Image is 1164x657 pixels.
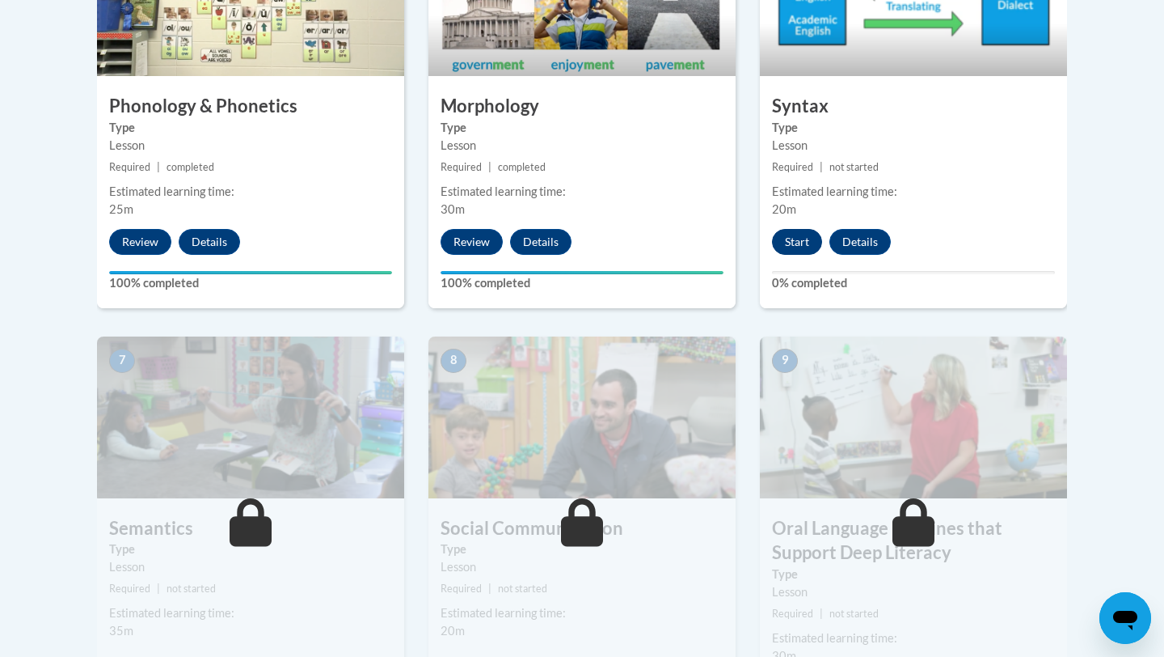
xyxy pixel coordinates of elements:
button: Details [179,229,240,255]
label: 100% completed [441,274,723,292]
span: Required [109,161,150,173]
div: Lesson [772,583,1055,601]
label: 0% completed [772,274,1055,292]
span: completed [167,161,214,173]
img: Course Image [760,337,1067,498]
span: Required [772,608,813,620]
div: Lesson [441,558,723,576]
span: Required [441,583,482,595]
div: Your progress [441,271,723,274]
button: Review [441,229,503,255]
span: not started [829,161,879,173]
span: Required [109,583,150,595]
button: Review [109,229,171,255]
label: 100% completed [109,274,392,292]
h3: Syntax [760,94,1067,119]
h3: Semantics [97,516,404,541]
h3: Social Communication [428,516,736,541]
span: Required [772,161,813,173]
div: Lesson [109,558,392,576]
div: Estimated learning time: [441,604,723,622]
span: 20m [441,624,465,638]
span: not started [167,583,216,595]
button: Start [772,229,822,255]
label: Type [772,566,1055,583]
span: 9 [772,349,798,373]
h3: Phonology & Phonetics [97,94,404,119]
label: Type [109,540,392,558]
img: Course Image [97,337,404,498]
h3: Oral Language Routines that Support Deep Literacy [760,516,1067,566]
span: 8 [441,349,466,373]
iframe: Button to launch messaging window [1099,592,1151,644]
button: Details [829,229,891,255]
span: | [488,583,491,595]
div: Estimated learning time: [441,183,723,201]
span: | [820,608,823,620]
span: | [157,161,160,173]
span: 7 [109,349,135,373]
div: Estimated learning time: [109,604,392,622]
span: | [157,583,160,595]
span: | [488,161,491,173]
div: Estimated learning time: [772,183,1055,201]
span: completed [498,161,546,173]
div: Estimated learning time: [772,629,1055,647]
button: Details [510,229,571,255]
label: Type [441,540,723,558]
div: Lesson [109,137,392,155]
label: Type [109,119,392,137]
h3: Morphology [428,94,736,119]
label: Type [441,119,723,137]
label: Type [772,119,1055,137]
span: 20m [772,202,796,216]
span: 30m [441,202,465,216]
div: Your progress [109,271,392,274]
span: 25m [109,202,133,216]
div: Lesson [772,137,1055,155]
span: not started [498,583,547,595]
div: Lesson [441,137,723,155]
span: | [820,161,823,173]
span: 35m [109,624,133,638]
span: Required [441,161,482,173]
span: not started [829,608,879,620]
div: Estimated learning time: [109,183,392,201]
img: Course Image [428,337,736,498]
